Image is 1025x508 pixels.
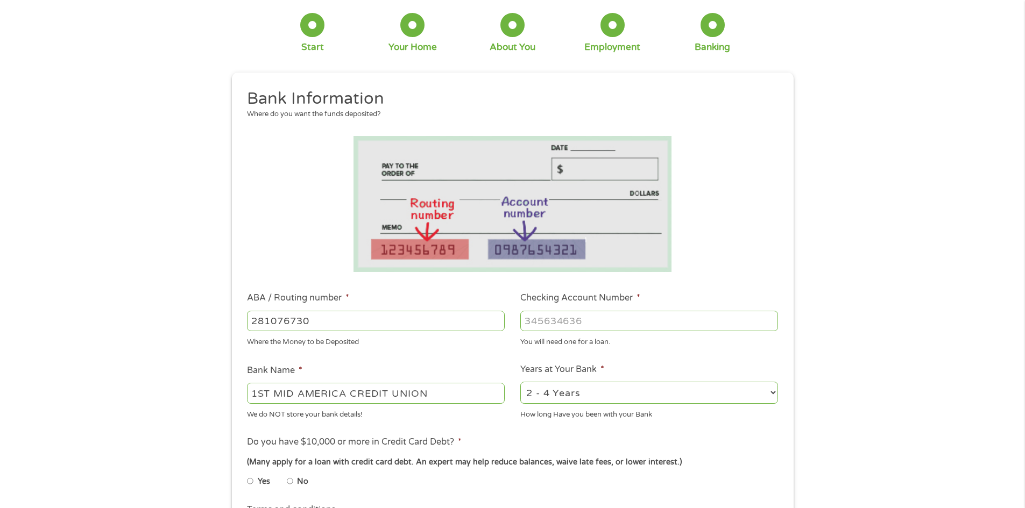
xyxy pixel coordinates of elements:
label: Checking Account Number [520,292,640,304]
div: Banking [695,41,730,53]
h2: Bank Information [247,88,770,110]
div: About You [490,41,535,53]
input: 263177916 [247,311,505,331]
label: Do you have $10,000 or more in Credit Card Debt? [247,437,462,448]
label: No [297,476,308,488]
div: Your Home [388,41,437,53]
img: Routing number location [354,136,672,272]
label: Bank Name [247,365,302,376]
input: 345634636 [520,311,778,331]
div: Start [301,41,324,53]
div: We do NOT store your bank details! [247,405,505,420]
label: ABA / Routing number [247,292,349,304]
div: Where do you want the funds deposited? [247,109,770,120]
label: Yes [258,476,270,488]
label: Years at Your Bank [520,364,604,375]
div: You will need one for a loan. [520,333,778,348]
div: Employment [584,41,640,53]
div: How long Have you been with your Bank [520,405,778,420]
div: (Many apply for a loan with credit card debt. An expert may help reduce balances, waive late fees... [247,456,777,468]
div: Where the Money to be Deposited [247,333,505,348]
